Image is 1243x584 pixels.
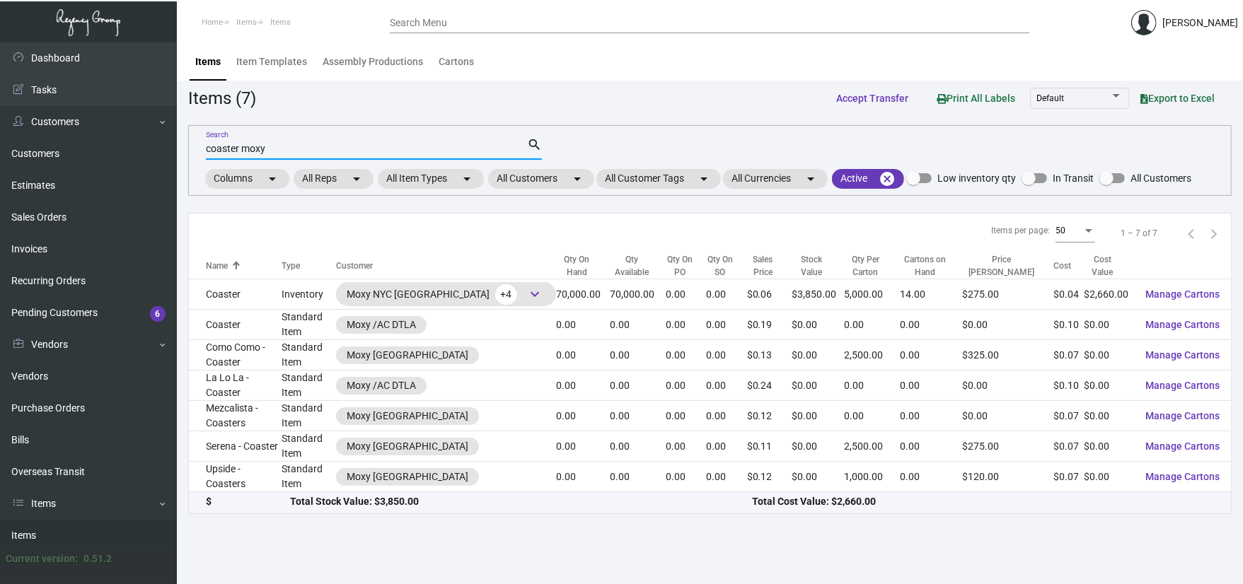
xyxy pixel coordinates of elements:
[323,54,423,69] div: Assembly Productions
[206,494,290,509] div: $
[1134,312,1231,337] button: Manage Cartons
[596,169,721,189] mat-chip: All Customer Tags
[752,494,1214,509] div: Total Cost Value: $2,660.00
[282,401,336,431] td: Standard Item
[347,469,468,484] div: Moxy [GEOGRAPHIC_DATA]
[611,370,666,401] td: 0.00
[205,169,289,189] mat-chip: Columns
[378,169,484,189] mat-chip: All Item Types
[347,409,468,424] div: Moxy [GEOGRAPHIC_DATA]
[1145,471,1220,482] span: Manage Cartons
[1145,410,1220,421] span: Manage Cartons
[707,310,747,340] td: 0.00
[347,317,416,332] div: Moxy /AC DTLA
[1053,310,1084,340] td: $0.10
[747,370,792,401] td: $0.24
[937,170,1016,187] span: Low inventory qty
[526,286,543,303] span: keyboard_arrow_down
[189,279,282,310] td: Coaster
[836,93,908,104] span: Accept Transfer
[1053,279,1084,310] td: $0.04
[336,253,556,279] th: Customer
[1053,170,1094,187] span: In Transit
[925,85,1027,111] button: Print All Labels
[963,340,1054,370] td: $325.00
[666,462,707,492] td: 0.00
[556,462,610,492] td: 0.00
[611,310,666,340] td: 0.00
[282,431,336,462] td: Standard Item
[792,340,844,370] td: $0.00
[832,169,904,189] mat-chip: Active
[747,401,792,431] td: $0.12
[1180,222,1203,245] button: Previous page
[1134,373,1231,398] button: Manage Cartons
[937,93,1015,104] span: Print All Labels
[1145,349,1220,361] span: Manage Cartons
[556,340,610,370] td: 0.00
[282,462,336,492] td: Standard Item
[1056,226,1095,236] mat-select: Items per page:
[1084,340,1134,370] td: $0.00
[1053,340,1084,370] td: $0.07
[347,284,545,305] div: Moxy NYC [GEOGRAPHIC_DATA]
[1162,16,1238,30] div: [PERSON_NAME]
[206,259,282,272] div: Name
[666,340,707,370] td: 0.00
[792,253,844,279] div: Stock Value
[236,54,307,69] div: Item Templates
[1129,86,1226,111] button: Export to Excel
[282,340,336,370] td: Standard Item
[189,462,282,492] td: Upside - Coasters
[488,169,594,189] mat-chip: All Customers
[1084,370,1134,401] td: $0.00
[1084,401,1134,431] td: $0.00
[963,310,1054,340] td: $0.00
[1053,259,1071,272] div: Cost
[1084,279,1134,310] td: $2,660.00
[963,401,1054,431] td: $0.00
[844,253,900,279] div: Qty Per Carton
[189,310,282,340] td: Coaster
[611,253,666,279] div: Qty Available
[963,253,1041,279] div: Price [PERSON_NAME]
[792,370,844,401] td: $0.00
[900,431,963,462] td: 0.00
[792,279,844,310] td: $3,850.00
[747,340,792,370] td: $0.13
[723,169,828,189] mat-chip: All Currencies
[1053,462,1084,492] td: $0.07
[747,253,780,279] div: Sales Price
[1145,380,1220,391] span: Manage Cartons
[611,462,666,492] td: 0.00
[747,310,792,340] td: $0.19
[189,401,282,431] td: Mezcalista - Coasters
[707,431,747,462] td: 0.00
[1053,259,1084,272] div: Cost
[348,170,365,187] mat-icon: arrow_drop_down
[264,170,281,187] mat-icon: arrow_drop_down
[1134,281,1231,307] button: Manage Cartons
[569,170,586,187] mat-icon: arrow_drop_down
[556,279,610,310] td: 70,000.00
[290,494,752,509] div: Total Stock Value: $3,850.00
[1053,370,1084,401] td: $0.10
[792,401,844,431] td: $0.00
[556,253,597,279] div: Qty On Hand
[900,253,963,279] div: Cartons on Hand
[1134,433,1231,459] button: Manage Cartons
[666,431,707,462] td: 0.00
[556,431,610,462] td: 0.00
[900,462,963,492] td: 0.00
[206,259,228,272] div: Name
[1134,342,1231,368] button: Manage Cartons
[666,253,707,279] div: Qty On PO
[666,310,707,340] td: 0.00
[707,253,734,279] div: Qty On SO
[556,310,610,340] td: 0.00
[188,86,256,111] div: Items (7)
[747,431,792,462] td: $0.11
[844,462,900,492] td: 1,000.00
[963,431,1054,462] td: $275.00
[707,253,747,279] div: Qty On SO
